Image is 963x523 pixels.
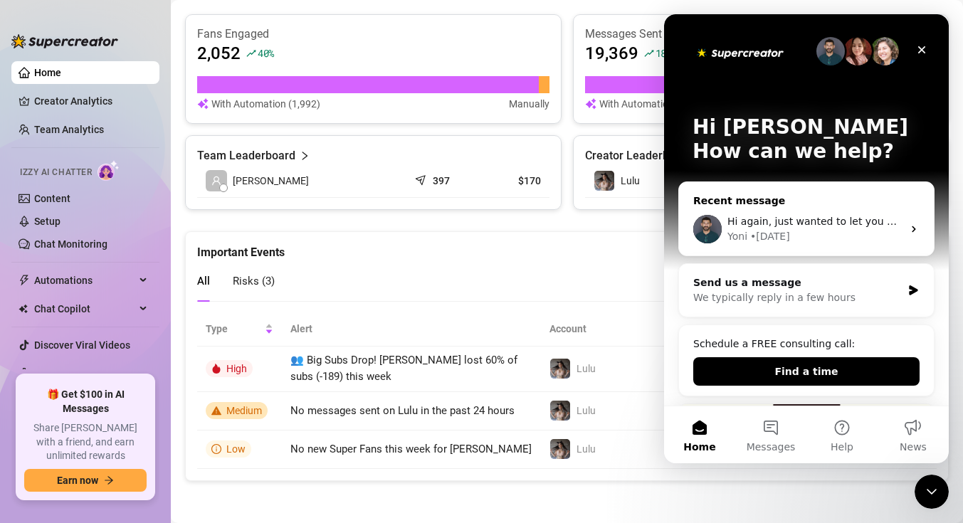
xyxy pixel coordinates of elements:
span: Izzy AI Chatter [20,166,92,179]
span: News [236,428,263,438]
article: 19,369 [585,42,638,65]
img: Lulu [550,401,570,421]
a: Home [34,67,61,78]
span: Type [206,321,262,337]
span: fire [211,364,221,374]
article: 2,052 [197,42,241,65]
a: Chat Monitoring [34,238,107,250]
span: Home [19,428,51,438]
span: user [211,176,221,186]
span: Medium [226,405,262,416]
article: $170 [488,174,541,188]
article: Manually [509,96,549,112]
span: send [415,171,429,186]
span: Automations [34,269,135,292]
span: 👥 Big Subs Drop! [PERSON_NAME] lost 60% of subs (-189) this week [290,354,517,384]
span: Lulu [577,443,596,455]
th: Type [197,312,282,347]
div: Send us a message [29,261,238,276]
span: info-circle [211,444,221,454]
span: Risks ( 3 ) [233,275,275,287]
article: Team Leaderboard [197,147,295,164]
div: Schedule a FREE consulting call: [29,322,256,337]
img: Lulu [594,171,614,191]
img: Lulu [550,439,570,459]
a: Content [34,193,70,204]
a: Creator Analytics [34,90,148,112]
img: Chat Copilot [19,304,28,314]
img: 🚀 New Release: Like & Comment Bumps [15,390,270,490]
div: • [DATE] [86,215,126,230]
span: thunderbolt [19,275,30,286]
span: 182 % [656,46,678,60]
div: Yoni [63,215,83,230]
div: Important Events [197,232,937,261]
span: right [300,147,310,164]
span: warning [211,406,221,416]
span: rise [246,48,256,58]
span: No new Super Fans this week for [PERSON_NAME] [290,443,532,455]
button: Messages [71,392,142,449]
span: rise [644,48,654,58]
span: arrow-right [104,475,114,485]
button: Find a time [29,343,256,371]
span: Chat Copilot [34,297,135,320]
span: Earn now [57,475,98,486]
article: Creator Leaderboard [585,147,693,164]
article: With Automation (1,992) [211,96,320,112]
div: Send us a messageWe typically reply in a few hours [14,249,270,303]
span: 🎁 Get $100 in AI Messages [24,388,147,416]
span: Account [549,321,662,337]
div: Close [245,23,270,48]
span: Lulu [621,175,640,186]
span: All [197,275,210,287]
img: svg%3e [197,96,209,112]
button: Help [142,392,214,449]
button: Earn nowarrow-right [24,469,147,492]
span: Lulu [577,363,596,374]
span: [PERSON_NAME] [233,173,309,189]
a: Settings [34,368,72,379]
span: Hi again, just wanted to let you know that we've applied the two free months. Let me know when yo... [63,201,750,213]
span: No messages sent on Lulu in the past 24 hours [290,404,515,417]
img: AI Chatter [98,160,120,181]
span: Help [167,428,189,438]
article: 397 [433,174,450,188]
img: logo-BBDzfeDw.svg [11,34,118,48]
iframe: Intercom live chat [664,14,949,463]
a: Discover Viral Videos [34,339,130,351]
span: 40 % [258,46,274,60]
span: Share [PERSON_NAME] with a friend, and earn unlimited rewards [24,421,147,463]
iframe: Intercom live chat [915,475,949,509]
div: We typically reply in a few hours [29,276,238,291]
span: Low [226,443,246,455]
button: News [214,392,285,449]
img: svg%3e [585,96,596,112]
article: Messages Sent [585,26,937,42]
img: Lulu [550,359,570,379]
article: Fans Engaged [197,26,549,42]
a: Team Analytics [34,124,104,135]
th: Alert [282,312,541,347]
span: High [226,363,247,374]
a: Setup [34,216,60,227]
article: With Automation & AI (18,972) [599,96,734,112]
span: Messages [83,428,132,438]
span: Lulu [577,405,596,416]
